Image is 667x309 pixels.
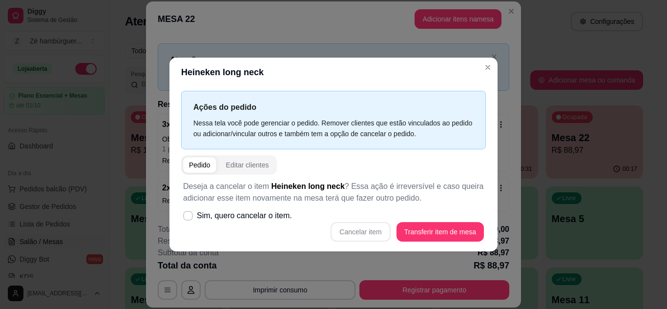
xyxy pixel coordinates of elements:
[183,181,484,204] p: Deseja a cancelar o item ? Essa ação é irreversível e caso queira adicionar esse item novamente n...
[193,118,474,139] div: Nessa tela você pode gerenciar o pedido. Remover clientes que estão vinculados ao pedido ou adici...
[169,58,498,87] header: Heineken long neck
[396,222,484,242] button: Transferir item de mesa
[480,60,496,75] button: Close
[189,160,210,170] div: Pedido
[193,101,474,113] p: Ações do pedido
[271,182,345,190] span: Heineken long neck
[226,160,269,170] div: Editar clientes
[197,210,292,222] span: Sim, quero cancelar o item.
